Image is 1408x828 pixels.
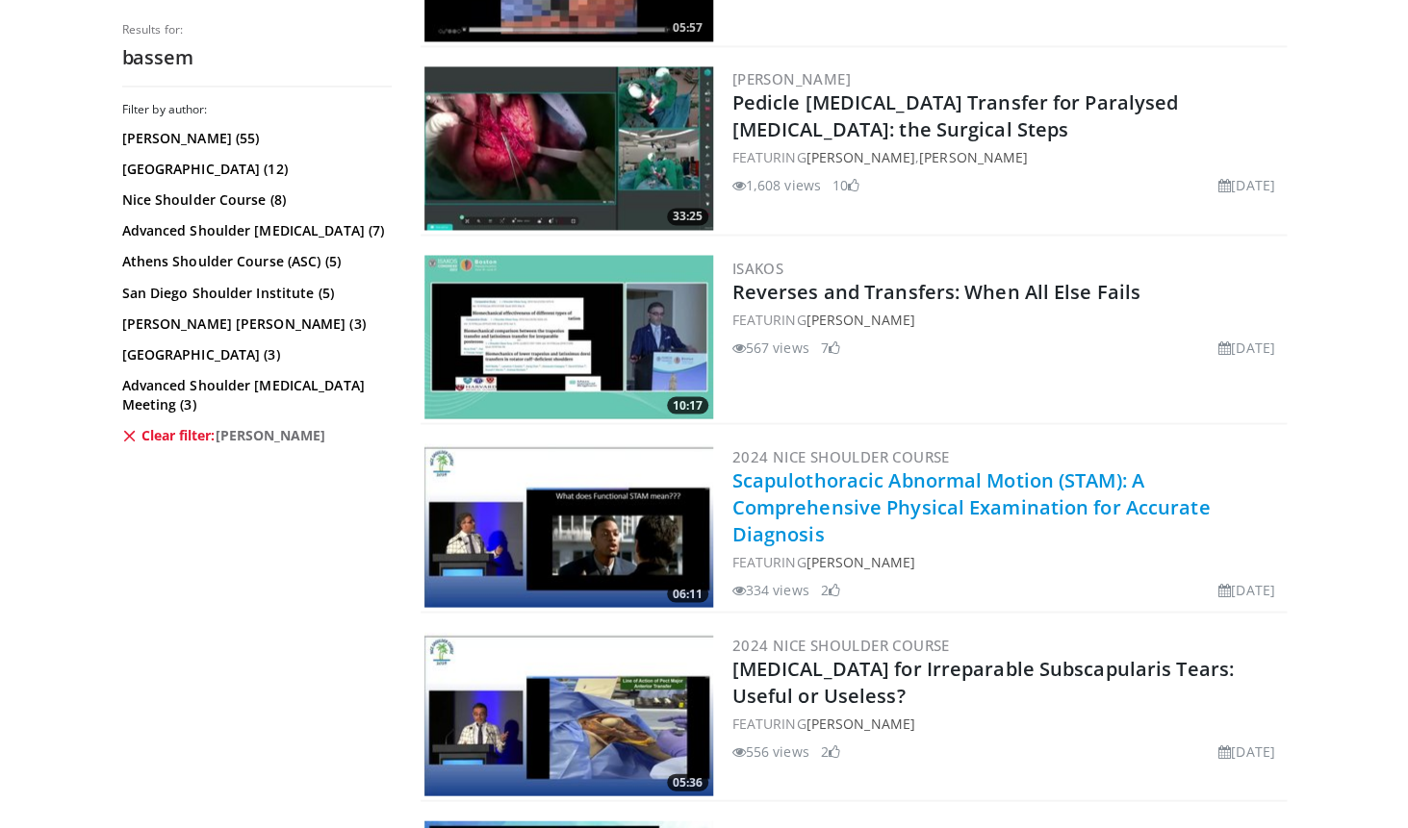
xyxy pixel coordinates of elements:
[821,337,840,357] li: 7
[732,89,1179,142] a: Pedicle [MEDICAL_DATA] Transfer for Paralysed [MEDICAL_DATA]: the Surgical Steps
[732,258,783,277] a: ISAKOS
[122,425,387,444] a: Clear filter:[PERSON_NAME]
[806,714,914,732] a: [PERSON_NAME]
[732,69,851,88] a: [PERSON_NAME]
[667,773,708,790] span: 05:36
[424,443,713,607] a: 06:11
[732,175,821,195] li: 1,608 views
[732,309,1283,329] div: FEATURING
[667,396,708,414] span: 10:17
[424,66,713,230] a: 33:25
[424,443,713,607] img: ea3a54fb-e38d-49e5-b863-2d959a032cc1.300x170_q85_crop-smart_upscale.jpg
[122,252,387,271] a: Athens Shoulder Course (ASC) (5)
[821,579,840,599] li: 2
[806,310,914,328] a: [PERSON_NAME]
[216,425,326,444] span: [PERSON_NAME]
[1218,337,1275,357] li: [DATE]
[732,278,1140,304] a: Reverses and Transfers: When All Else Fails
[732,147,1283,167] div: FEATURING ,
[732,337,809,357] li: 567 views
[424,66,713,230] img: 627072e9-2265-423f-95d4-529b1e280661.300x170_q85_crop-smart_upscale.jpg
[732,466,1211,546] a: Scapulothoracic Abnormal Motion (STAM): A Comprehensive Physical Examination for Accurate Diagnosis
[732,635,950,654] a: 2024 Nice Shoulder Course
[1218,740,1275,761] li: [DATE]
[1218,175,1275,195] li: [DATE]
[122,344,387,364] a: [GEOGRAPHIC_DATA] (3)
[732,579,809,599] li: 334 views
[821,740,840,761] li: 2
[1218,579,1275,599] li: [DATE]
[732,740,809,761] li: 556 views
[732,551,1283,571] div: FEATURING
[122,190,387,210] a: Nice Shoulder Course (8)
[424,632,713,795] a: 05:36
[732,446,950,465] a: 2024 Nice Shoulder Course
[832,175,859,195] li: 10
[122,45,392,70] h2: bassem
[732,655,1234,708] a: [MEDICAL_DATA] for Irreparable Subscapularis Tears: Useful or Useless?
[919,148,1028,166] a: [PERSON_NAME]
[122,102,392,117] h3: Filter by author:
[667,19,708,37] span: 05:57
[667,208,708,225] span: 33:25
[806,552,914,570] a: [PERSON_NAME]
[424,255,713,418] img: b4ec0d10-e30c-49aa-9ee2-ca645ea24e43.300x170_q85_crop-smart_upscale.jpg
[806,148,914,166] a: [PERSON_NAME]
[122,221,387,240] a: Advanced Shoulder [MEDICAL_DATA] (7)
[122,314,387,333] a: [PERSON_NAME] [PERSON_NAME] (3)
[122,22,392,38] p: Results for:
[667,585,708,602] span: 06:11
[732,713,1283,733] div: FEATURING
[424,255,713,418] a: 10:17
[122,160,387,179] a: [GEOGRAPHIC_DATA] (12)
[122,283,387,302] a: San Diego Shoulder Institute (5)
[122,129,387,148] a: [PERSON_NAME] (55)
[424,632,713,795] img: aac9826b-bf91-469e-9687-7fbb94e05e2b.300x170_q85_crop-smart_upscale.jpg
[122,375,387,414] a: Advanced Shoulder [MEDICAL_DATA] Meeting (3)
